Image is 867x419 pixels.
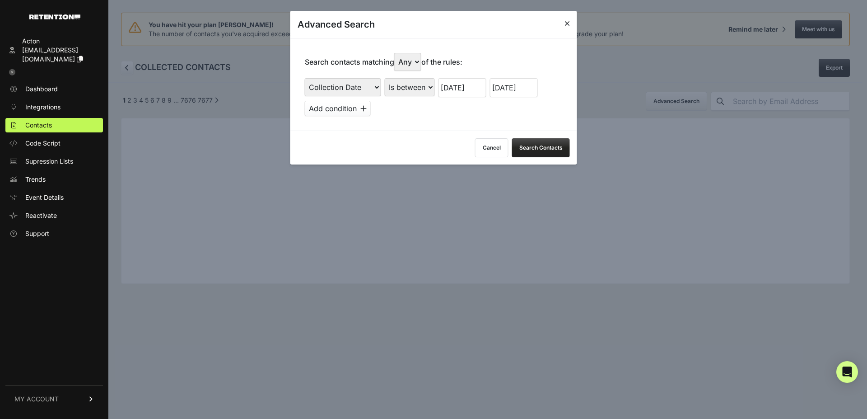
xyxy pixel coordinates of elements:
[5,172,103,187] a: Trends
[25,229,49,238] span: Support
[5,226,103,241] a: Support
[25,85,58,94] span: Dashboard
[25,193,64,202] span: Event Details
[29,14,80,19] img: Retention.com
[5,208,103,223] a: Reactivate
[5,136,103,151] a: Code Script
[22,46,78,63] span: [EMAIL_ADDRESS][DOMAIN_NAME]
[305,53,462,71] p: Search contacts matching of the rules:
[25,157,73,166] span: Supression Lists
[25,139,61,148] span: Code Script
[5,34,103,66] a: Acton [EMAIL_ADDRESS][DOMAIN_NAME]
[5,100,103,114] a: Integrations
[25,103,61,112] span: Integrations
[22,37,99,46] div: Acton
[475,138,508,157] button: Cancel
[5,190,103,205] a: Event Details
[5,154,103,169] a: Supression Lists
[836,361,858,383] div: Open Intercom Messenger
[25,211,57,220] span: Reactivate
[5,118,103,132] a: Contacts
[25,175,46,184] span: Trends
[298,18,375,31] h3: Advanced Search
[14,395,59,404] span: MY ACCOUNT
[5,385,103,413] a: MY ACCOUNT
[25,121,52,130] span: Contacts
[5,82,103,96] a: Dashboard
[305,101,371,116] button: Add condition
[512,138,570,157] button: Search Contacts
